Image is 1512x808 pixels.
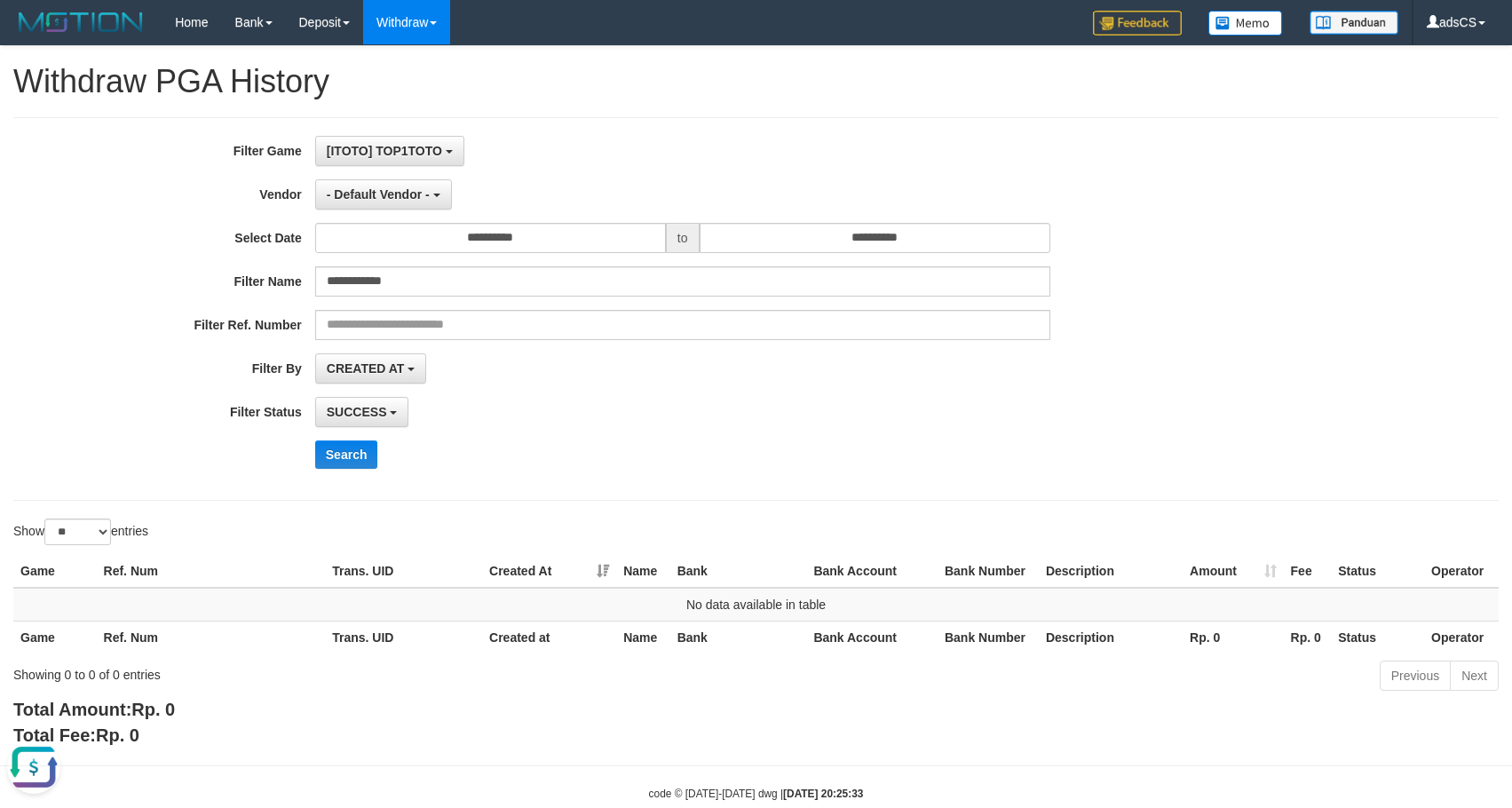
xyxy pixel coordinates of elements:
[315,136,464,166] button: [ITOTO] TOP1TOTO
[327,187,430,202] span: - Default Vendor -
[670,555,807,588] th: Bank
[315,179,452,210] button: - Default Vendor -
[13,725,139,745] b: Total Fee:
[1424,621,1499,654] th: Operator
[1183,555,1283,588] th: Amount: activate to sort column ascending
[13,9,148,36] img: MOTION_logo.png
[315,440,378,469] button: Search
[616,621,669,654] th: Name
[1424,555,1499,588] th: Operator
[1183,621,1283,654] th: Rp. 0
[327,405,387,419] span: SUCCESS
[1039,621,1183,654] th: Description
[616,555,669,588] th: Name
[96,725,139,745] span: Rp. 0
[13,555,97,588] th: Game
[325,621,482,654] th: Trans. UID
[315,353,427,384] button: CREATED AT
[806,621,938,654] th: Bank Account
[7,7,60,60] button: Open LiveChat chat widget
[315,397,409,427] button: SUCCESS
[97,621,326,654] th: Ref. Num
[666,223,700,253] span: to
[649,788,864,800] small: code © [DATE]-[DATE] dwg |
[13,64,1499,99] h1: Withdraw PGA History
[327,361,405,376] span: CREATED AT
[1284,555,1332,588] th: Fee
[938,621,1039,654] th: Bank Number
[44,519,111,545] select: Showentries
[327,144,442,158] span: [ITOTO] TOP1TOTO
[482,555,616,588] th: Created At: activate to sort column ascending
[325,555,482,588] th: Trans. UID
[1093,11,1182,36] img: Feedback.jpg
[1284,621,1332,654] th: Rp. 0
[13,588,1499,622] td: No data available in table
[783,788,863,800] strong: [DATE] 20:25:33
[1331,555,1424,588] th: Status
[1039,555,1183,588] th: Description
[1380,661,1451,691] a: Previous
[1331,621,1424,654] th: Status
[13,621,97,654] th: Game
[13,659,617,684] div: Showing 0 to 0 of 0 entries
[938,555,1039,588] th: Bank Number
[1208,11,1283,36] img: Button%20Memo.svg
[482,621,616,654] th: Created at
[131,700,175,719] span: Rp. 0
[806,555,938,588] th: Bank Account
[13,519,148,545] label: Show entries
[97,555,326,588] th: Ref. Num
[1450,661,1499,691] a: Next
[670,621,807,654] th: Bank
[1310,11,1398,35] img: panduan.png
[13,700,175,719] b: Total Amount:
